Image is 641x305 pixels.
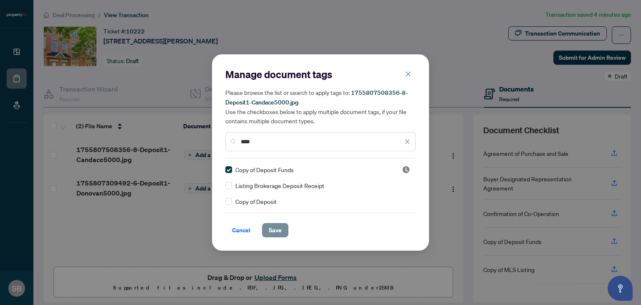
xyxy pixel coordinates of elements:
[225,223,257,237] button: Cancel
[235,197,277,206] span: Copy of Deposit
[232,224,250,237] span: Cancel
[402,165,410,174] img: status
[608,276,633,301] button: Open asap
[235,181,324,190] span: Listing Brokerage Deposit Receipt
[404,139,410,145] span: close
[225,68,416,81] h2: Manage document tags
[262,223,288,237] button: Save
[402,165,410,174] span: Pending Review
[225,88,416,125] h5: Please browse the list or search to apply tags to: Use the checkboxes below to apply multiple doc...
[269,224,282,237] span: Save
[405,71,411,77] span: close
[235,165,294,174] span: Copy of Deposit Funds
